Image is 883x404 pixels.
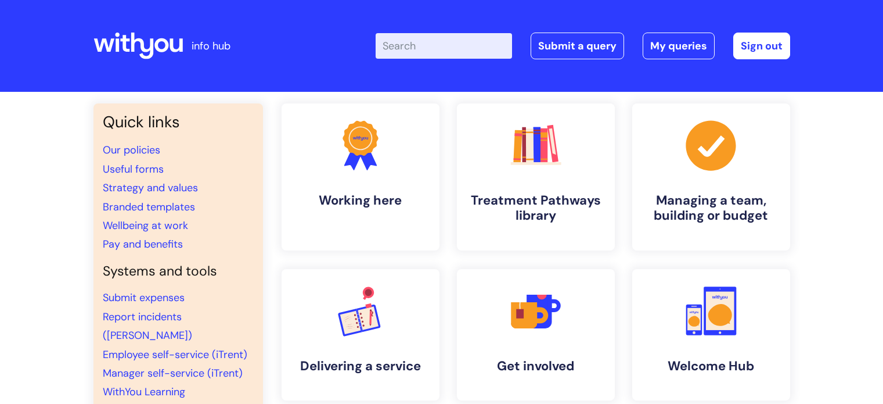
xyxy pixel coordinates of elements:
a: Employee self-service (iTrent) [103,348,247,362]
h4: Managing a team, building or budget [641,193,781,224]
h4: Get involved [466,359,606,374]
a: Get involved [457,269,615,401]
a: Submit expenses [103,291,185,305]
a: Wellbeing at work [103,219,188,233]
a: Report incidents ([PERSON_NAME]) [103,310,192,342]
a: Welcome Hub [632,269,790,401]
h4: Treatment Pathways library [466,193,606,224]
a: Treatment Pathways library [457,103,615,251]
a: WithYou Learning [103,385,185,399]
a: Sign out [733,33,790,59]
a: Pay and benefits [103,237,183,251]
a: Delivering a service [282,269,439,401]
input: Search [376,33,512,59]
a: Useful forms [103,162,164,176]
h4: Systems and tools [103,263,254,280]
a: Working here [282,103,439,251]
p: info hub [192,37,230,55]
a: My queries [643,33,715,59]
a: Submit a query [531,33,624,59]
a: Manager self-service (iTrent) [103,366,243,380]
h4: Working here [291,193,430,208]
a: Strategy and values [103,181,198,195]
h4: Delivering a service [291,359,430,374]
div: | - [376,33,790,59]
a: Our policies [103,143,160,157]
h3: Quick links [103,113,254,131]
a: Managing a team, building or budget [632,103,790,251]
h4: Welcome Hub [641,359,781,374]
a: Branded templates [103,200,195,214]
